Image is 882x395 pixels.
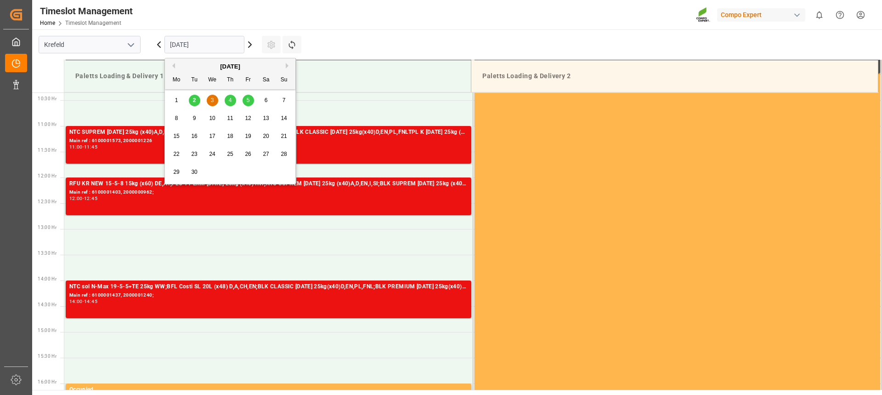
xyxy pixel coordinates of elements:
span: 22 [173,151,179,157]
span: 13 [263,115,269,121]
div: Choose Friday, September 26th, 2025 [243,149,254,160]
div: Choose Monday, September 8th, 2025 [171,113,182,124]
div: We [207,74,218,86]
div: - [83,299,84,303]
div: Choose Tuesday, September 2nd, 2025 [189,95,200,106]
div: Fr [243,74,254,86]
div: Choose Thursday, September 4th, 2025 [225,95,236,106]
div: Main ref : 6100001573, 2000001226 [69,137,468,145]
div: Main ref : 6100001437, 2000001240; [69,292,468,299]
span: 16 [191,133,197,139]
span: 19 [245,133,251,139]
div: Choose Monday, September 1st, 2025 [171,95,182,106]
span: 23 [191,151,197,157]
div: Choose Thursday, September 11th, 2025 [225,113,236,124]
button: open menu [124,38,137,52]
span: 13:30 Hr [38,251,57,256]
span: 6 [265,97,268,103]
div: Choose Tuesday, September 23rd, 2025 [189,149,200,160]
div: Choose Monday, September 29th, 2025 [171,166,182,178]
div: Choose Sunday, September 28th, 2025 [278,149,290,160]
span: 13:00 Hr [38,225,57,230]
button: Compo Expert [717,6,809,23]
div: Choose Thursday, September 18th, 2025 [225,131,236,142]
div: 14:00 [69,299,83,303]
a: Home [40,20,55,26]
div: Su [278,74,290,86]
span: 28 [281,151,287,157]
div: Occupied [69,385,468,395]
div: Choose Monday, September 22nd, 2025 [171,149,182,160]
div: [DATE] [165,62,295,71]
span: 24 [209,151,215,157]
div: Compo Expert [717,8,805,22]
div: Sa [260,74,272,86]
input: Type to search/select [39,36,141,53]
button: Help Center [830,5,850,25]
div: Paletts Loading & Delivery 1 [72,68,464,85]
span: 7 [283,97,286,103]
span: 16:00 Hr [38,379,57,384]
div: Tu [189,74,200,86]
div: 12:00 [69,196,83,200]
div: - [83,196,84,200]
span: 18 [227,133,233,139]
span: 14:00 Hr [38,276,57,281]
span: 12:30 Hr [38,199,57,204]
div: 14:45 [84,299,97,303]
div: Choose Wednesday, September 3rd, 2025 [207,95,218,106]
span: 12 [245,115,251,121]
div: month 2025-09 [168,92,293,181]
span: 14 [281,115,287,121]
div: Choose Monday, September 15th, 2025 [171,131,182,142]
span: 29 [173,169,179,175]
div: 11:00 [69,145,83,149]
span: 11:00 Hr [38,122,57,127]
div: 10:00 [493,60,506,64]
span: 26 [245,151,251,157]
div: 12:45 [84,196,97,200]
span: 2 [193,97,196,103]
div: Choose Sunday, September 7th, 2025 [278,95,290,106]
div: Mo [171,74,182,86]
div: Choose Friday, September 5th, 2025 [243,95,254,106]
div: Choose Friday, September 19th, 2025 [243,131,254,142]
span: 25 [227,151,233,157]
span: 5 [247,97,250,103]
div: Choose Tuesday, September 16th, 2025 [189,131,200,142]
span: 4 [229,97,232,103]
span: 11:30 Hr [38,148,57,153]
div: Th [225,74,236,86]
span: 1 [175,97,178,103]
span: 17 [209,133,215,139]
span: 30 [191,169,197,175]
div: Paletts Loading & Delivery 2 [479,68,871,85]
span: 27 [263,151,269,157]
div: Choose Saturday, September 20th, 2025 [260,131,272,142]
div: 11:45 [84,145,97,149]
button: Previous Month [170,63,175,69]
button: show 0 new notifications [809,5,830,25]
span: 8 [175,115,178,121]
input: DD.MM.YYYY [164,36,244,53]
span: 15 [173,133,179,139]
div: Choose Wednesday, September 24th, 2025 [207,149,218,160]
div: Choose Saturday, September 6th, 2025 [260,95,272,106]
div: NTC sol N-Max 19-5-5+TE 25kg WW;BFL Costi SL 20L (x48) D,A,CH,EN;BLK CLASSIC [DATE] 25kg(x40)D,EN... [69,282,468,292]
div: Choose Tuesday, September 30th, 2025 [189,166,200,178]
div: - [492,60,493,64]
div: Choose Tuesday, September 9th, 2025 [189,113,200,124]
img: Screenshot%202023-09-29%20at%2010.02.21.png_1712312052.png [696,7,711,23]
button: Next Month [286,63,291,69]
span: 10:30 Hr [38,96,57,101]
span: 15:00 Hr [38,328,57,333]
div: Choose Saturday, September 13th, 2025 [260,113,272,124]
span: 3 [211,97,214,103]
div: Choose Wednesday, September 10th, 2025 [207,113,218,124]
div: Choose Thursday, September 25th, 2025 [225,149,236,160]
span: 9 [193,115,196,121]
span: 20 [263,133,269,139]
div: - [83,145,84,149]
span: 11 [227,115,233,121]
div: RFU KR NEW 15-5-8 15kg (x60) DE,AT;FLO T PERM [DATE] 25kg (x40) INT;NTC SUPREM [DATE] 25kg (x40)A... [69,179,468,189]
